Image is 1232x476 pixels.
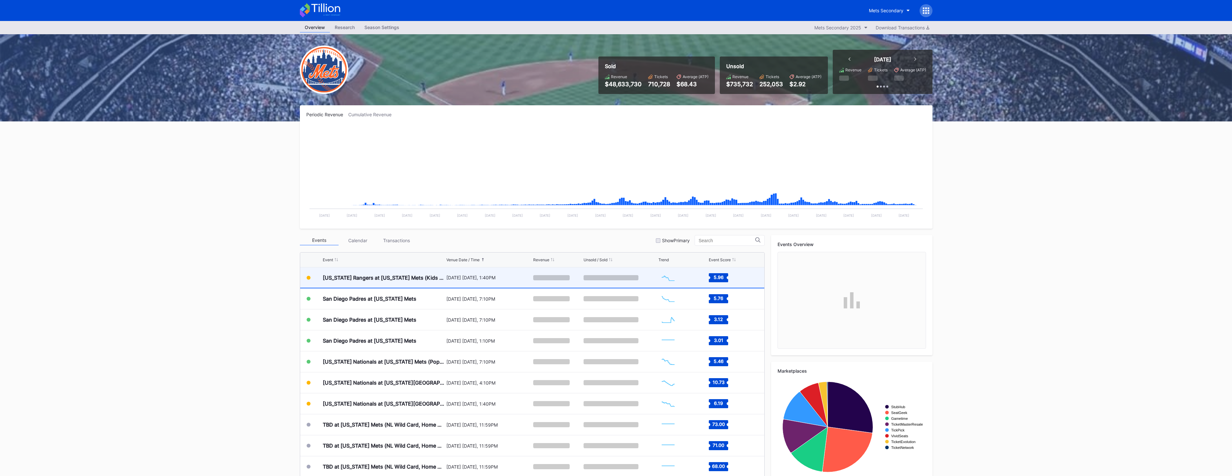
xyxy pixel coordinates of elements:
text: [DATE] [871,213,881,217]
text: [DATE] [457,213,468,217]
text: [DATE] [512,213,523,217]
a: Research [330,23,360,33]
div: Trend [658,257,669,262]
text: [DATE] [899,213,909,217]
text: [DATE] [705,213,716,217]
div: [DATE] [DATE], 7:10PM [446,359,532,365]
div: Revenue [533,257,549,262]
div: Sold [605,63,708,69]
svg: Chart title [658,270,678,286]
text: TicketMasterResale [891,422,923,426]
text: [DATE] [347,213,357,217]
div: Event [323,257,333,262]
button: Mets Secondary [864,5,915,16]
div: Average (ATP) [683,74,708,79]
div: Calendar [339,235,377,245]
svg: Chart title [658,459,678,475]
text: [DATE] [788,213,799,217]
div: [DATE] [DATE], 4:10PM [446,380,532,386]
div: 252,053 [759,81,783,88]
div: Research [330,23,360,32]
div: Event Score [709,257,731,262]
text: [DATE] [843,213,854,217]
text: TickPick [891,428,905,432]
div: Show Primary [662,238,690,243]
div: Events Overview [778,242,926,247]
div: $735,732 [726,81,753,88]
div: [DATE] [DATE], 7:10PM [446,317,532,323]
div: Tickets [766,74,779,79]
text: [DATE] [650,213,661,217]
div: TBD at [US_STATE] Mets (NL Wild Card, Home Game 3) (If Necessary) [323,463,445,470]
text: 10.73 [713,379,725,385]
text: 5.96 [714,274,724,280]
text: Gametime [891,417,908,420]
div: Overview [300,23,330,33]
text: TicketEvolution [891,440,915,444]
div: Tickets [874,67,888,72]
div: $68.43 [677,81,708,88]
text: VividSeats [891,434,908,438]
div: Unsold [726,63,821,69]
div: [US_STATE] Rangers at [US_STATE] Mets (Kids Color-In Lunchbox Giveaway) [323,274,445,281]
text: [DATE] [429,213,440,217]
div: Download Transactions [876,25,929,30]
div: San Diego Padres at [US_STATE] Mets [323,316,416,323]
div: Revenue [611,74,627,79]
div: [DATE] [DATE], 1:10PM [446,338,532,344]
div: [DATE] [DATE], 7:10PM [446,296,532,302]
div: $48,633,730 [605,81,642,88]
text: [DATE] [484,213,495,217]
div: [US_STATE] Nationals at [US_STATE][GEOGRAPHIC_DATA] [323,400,445,407]
text: 5.46 [714,358,724,364]
div: Marketplaces [778,368,926,374]
button: Mets Secondary 2025 [811,23,871,32]
div: San Diego Padres at [US_STATE] Mets [323,295,416,302]
text: [DATE] [402,213,412,217]
div: Average (ATP) [900,67,926,72]
div: [DATE] [DATE], 11:59PM [446,464,532,470]
div: Tickets [654,74,668,79]
img: New-York-Mets-Transparent.png [300,46,348,94]
div: Season Settings [360,23,404,32]
div: Average (ATP) [796,74,821,79]
div: Mets Secondary [869,8,903,13]
svg: Chart title [306,125,926,222]
text: 3.12 [714,316,723,322]
svg: Chart title [658,375,678,391]
text: [DATE] [595,213,606,217]
div: Revenue [732,74,748,79]
div: [DATE] [874,56,891,63]
svg: Chart title [778,378,926,475]
text: [DATE] [567,213,578,217]
div: Unsold / Sold [584,257,607,262]
svg: Chart title [658,417,678,433]
button: Download Transactions [872,23,932,32]
div: Cumulative Revenue [348,112,397,117]
svg: Chart title [658,438,678,454]
text: 73.00 [712,421,725,427]
svg: Chart title [658,354,678,370]
text: 5.76 [714,295,723,301]
text: 6.19 [714,400,723,406]
div: Transactions [377,235,416,245]
text: TicketNetwork [891,446,914,450]
div: TBD at [US_STATE] Mets (NL Wild Card, Home Game 2) (If Necessary) [323,442,445,449]
div: Venue Date / Time [446,257,480,262]
div: 710,728 [648,81,670,88]
div: [US_STATE] Nationals at [US_STATE][GEOGRAPHIC_DATA] (Long Sleeve T-Shirt Giveaway) [323,379,445,386]
div: Mets Secondary 2025 [814,25,861,30]
text: SeatGeek [891,411,907,415]
text: [DATE] [319,213,330,217]
div: TBD at [US_STATE] Mets (NL Wild Card, Home Game 1) (If Necessary) [323,421,445,428]
div: San Diego Padres at [US_STATE] Mets [323,337,416,344]
text: [DATE] [733,213,744,217]
svg: Chart title [658,333,678,349]
svg: Chart title [658,291,678,307]
div: [DATE] [DATE], 11:59PM [446,422,532,428]
text: 68.00 [712,463,725,469]
div: Events [300,235,339,245]
div: $2.92 [789,81,821,88]
div: [DATE] [DATE], 1:40PM [446,401,532,407]
div: [DATE] [DATE], 1:40PM [446,275,532,280]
